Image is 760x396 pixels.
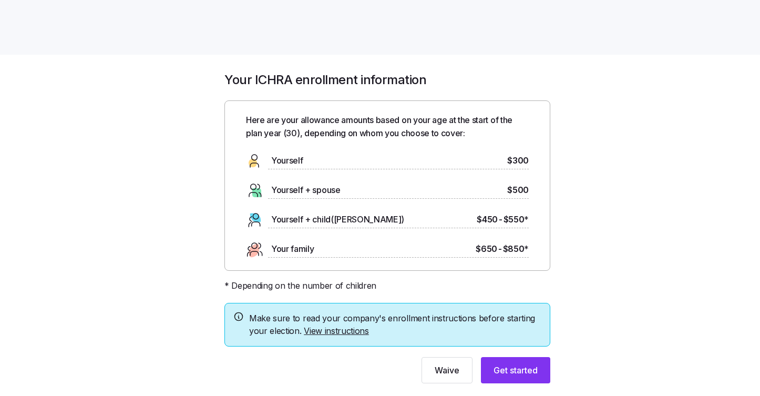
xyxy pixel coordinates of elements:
span: - [498,242,502,256]
span: Yourself [271,154,303,167]
span: Waive [435,364,459,377]
span: Your family [271,242,314,256]
span: * Depending on the number of children [224,279,376,292]
span: $500 [507,184,529,197]
span: Here are your allowance amounts based on your age at the start of the plan year ( 30 ), depending... [246,114,529,140]
span: $850 [503,242,529,256]
span: $550 [504,213,529,226]
span: Yourself + child([PERSON_NAME]) [271,213,404,226]
span: - [499,213,502,226]
span: $300 [507,154,529,167]
span: $450 [477,213,498,226]
button: Get started [481,357,550,383]
h1: Your ICHRA enrollment information [224,72,550,88]
span: Get started [494,364,538,377]
button: Waive [422,357,473,383]
span: Make sure to read your company's enrollment instructions before starting your election. [249,312,541,338]
span: $650 [476,242,497,256]
span: Yourself + spouse [271,184,341,197]
a: View instructions [304,326,369,336]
